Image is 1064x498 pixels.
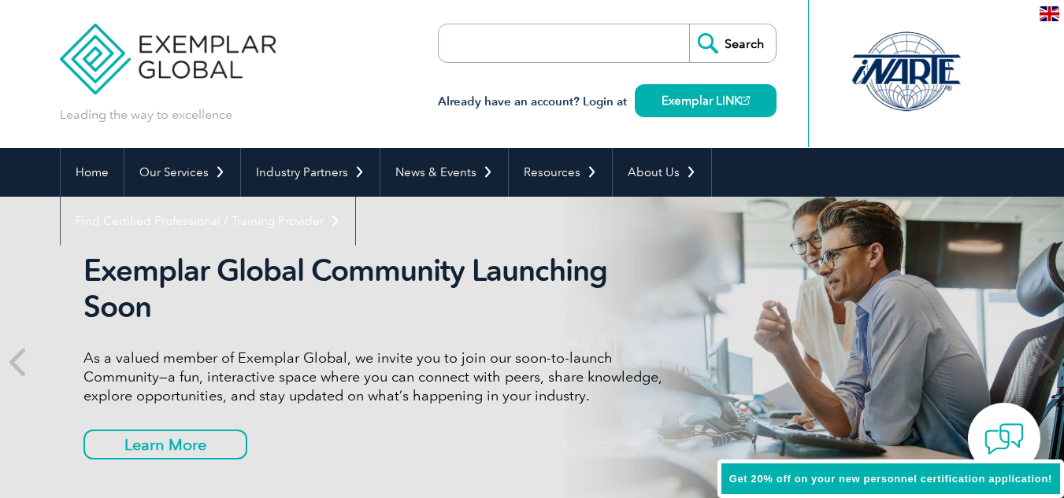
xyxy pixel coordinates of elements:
[61,148,124,197] a: Home
[635,84,777,117] a: Exemplar LINK
[83,349,674,405] p: As a valued member of Exemplar Global, we invite you to join our soon-to-launch Community—a fun, ...
[61,197,355,245] a: Find Certified Professional / Training Provider
[83,253,674,325] h2: Exemplar Global Community Launching Soon
[241,148,380,197] a: Industry Partners
[124,148,240,197] a: Our Services
[984,419,1024,459] img: contact-chat.png
[613,148,711,197] a: About Us
[83,430,247,459] a: Learn More
[741,96,750,105] img: open_square.png
[689,24,776,62] input: Search
[438,92,777,112] h3: Already have an account? Login at
[1040,6,1059,21] img: en
[380,148,508,197] a: News & Events
[60,106,232,124] p: Leading the way to excellence
[729,473,1052,485] span: Get 20% off on your new personnel certification application!
[509,148,612,197] a: Resources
